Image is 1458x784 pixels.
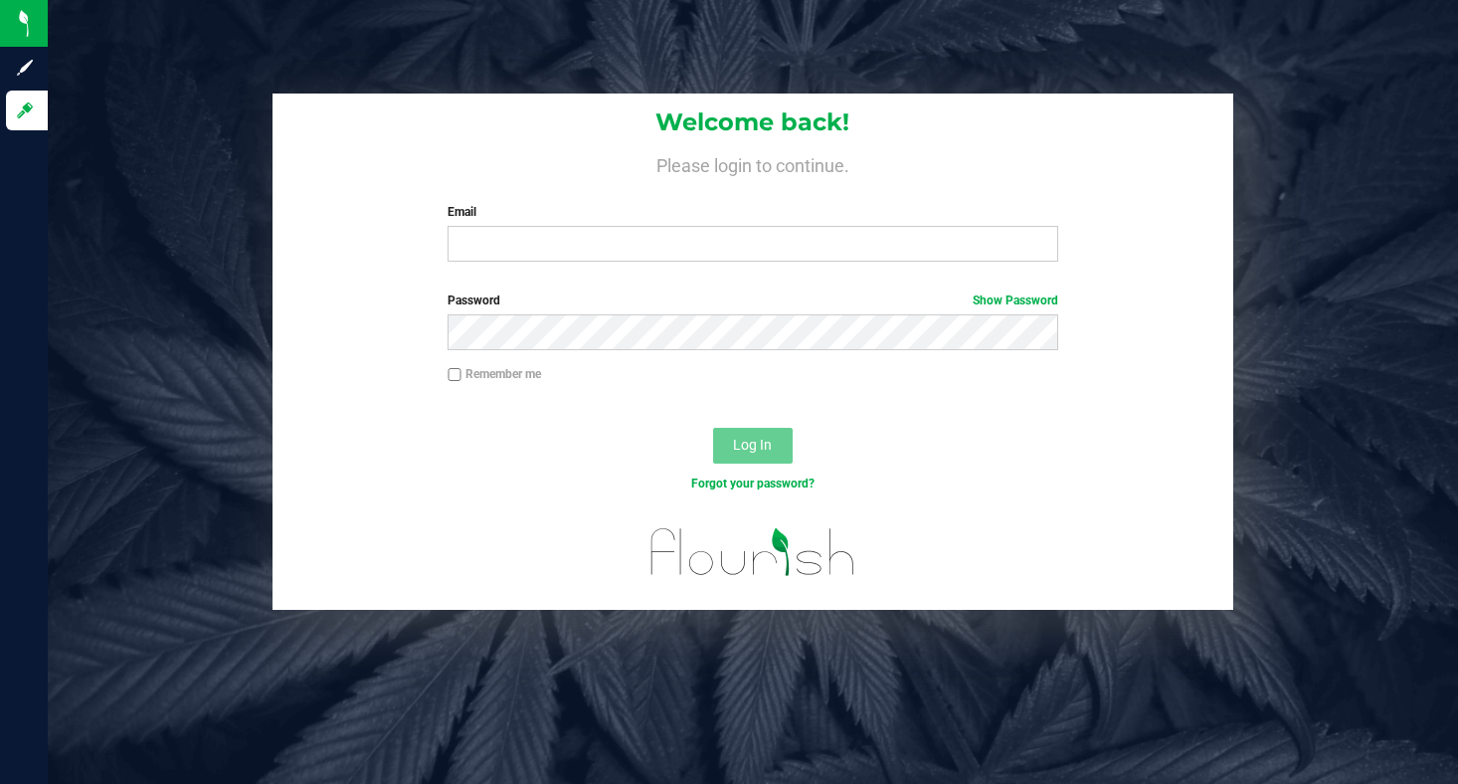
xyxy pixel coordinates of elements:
label: Email [448,203,1058,221]
input: Remember me [448,368,461,382]
button: Log In [713,428,793,464]
img: flourish_logo.svg [633,513,872,591]
a: Forgot your password? [691,477,815,490]
a: Show Password [973,294,1058,307]
inline-svg: Sign up [15,58,35,78]
inline-svg: Log in [15,100,35,120]
span: Password [448,294,500,307]
label: Remember me [448,365,541,383]
span: Log In [733,437,772,453]
h1: Welcome back! [273,109,1232,135]
h4: Please login to continue. [273,151,1232,175]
